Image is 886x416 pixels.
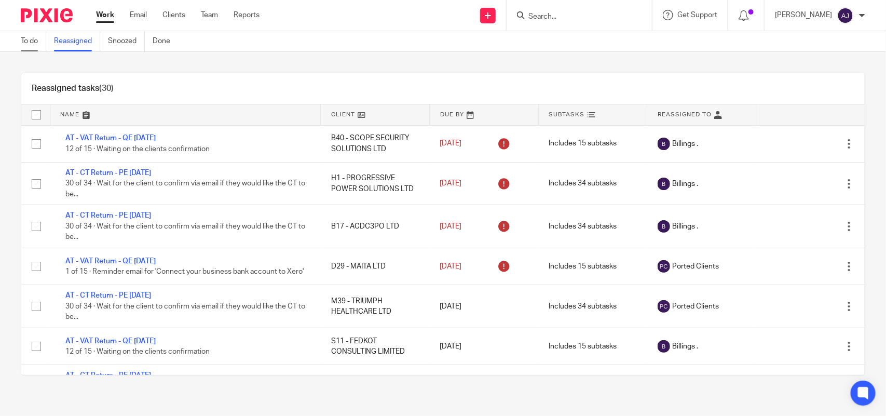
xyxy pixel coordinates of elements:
span: [DATE] [440,343,461,350]
a: Snoozed [108,31,145,51]
img: Pixie [21,8,73,22]
img: svg%3E [837,7,854,24]
span: Includes 15 subtasks [549,140,617,147]
span: Get Support [677,11,717,19]
a: Clients [162,10,185,20]
span: Ported Clients [673,301,719,312]
span: 30 of 34 · Wait for the client to confirm via email if they would like the CT to be... [65,180,305,198]
a: Reports [234,10,260,20]
a: AT - CT Return - PE [DATE] [65,169,151,177]
span: [DATE] [440,223,461,230]
td: B40 - SCOPE SECURITY SOLUTIONS LTD [321,125,430,162]
td: S11 - FEDKOT CONSULTING LIMITED [321,365,430,408]
a: AT - CT Return - PE [DATE] [65,292,151,299]
td: D29 - MAITA LTD [321,248,430,285]
span: Billings . [673,179,699,189]
p: [PERSON_NAME] [775,10,832,20]
span: 30 of 34 · Wait for the client to confirm via email if they would like the CT to be... [65,223,305,241]
span: 30 of 34 · Wait for the client to confirm via email if they would like the CT to be... [65,303,305,321]
td: H1 - PROGRESSIVE POWER SOLUTIONS LTD [321,162,430,205]
img: svg%3E [658,138,670,150]
img: svg%3E [658,340,670,353]
a: Work [96,10,114,20]
img: svg%3E [658,220,670,233]
a: AT - VAT Return - QE [DATE] [65,135,156,142]
span: Billings . [673,221,699,232]
span: Includes 34 subtasks [549,180,617,187]
span: Billings . [673,341,699,352]
img: svg%3E [658,300,670,313]
span: Subtasks [549,112,585,117]
a: To do [21,31,46,51]
span: Includes 34 subtasks [549,223,617,230]
span: Billings . [673,139,699,149]
img: svg%3E [658,178,670,190]
a: Done [153,31,178,51]
span: 12 of 15 · Waiting on the clients confirmation [65,348,210,355]
span: Includes 15 subtasks [549,343,617,350]
span: [DATE] [440,180,461,187]
span: [DATE] [440,303,461,310]
td: B17 - ACDC3PO LTD [321,205,430,248]
a: AT - VAT Return - QE [DATE] [65,258,156,265]
a: Team [201,10,218,20]
a: Reassigned [54,31,100,51]
td: M39 - TRIUMPH HEALTHCARE LTD [321,285,430,328]
span: Ported Clients [673,261,719,272]
img: svg%3E [658,260,670,273]
a: AT - VAT Return - QE [DATE] [65,338,156,345]
span: Includes 34 subtasks [549,303,617,310]
span: [DATE] [440,263,461,270]
span: (30) [99,84,114,92]
h1: Reassigned tasks [32,83,114,94]
a: AT - CT Return - PE [DATE] [65,212,151,219]
input: Search [527,12,621,22]
span: 12 of 15 · Waiting on the clients confirmation [65,145,210,153]
a: Email [130,10,147,20]
span: Includes 15 subtasks [549,263,617,270]
span: [DATE] [440,140,461,147]
a: AT - CT Return - PE [DATE] [65,372,151,379]
span: 1 of 15 · Reminder email for 'Connect your business bank account to Xero' [65,268,304,275]
td: S11 - FEDKOT CONSULTING LIMITED [321,328,430,365]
